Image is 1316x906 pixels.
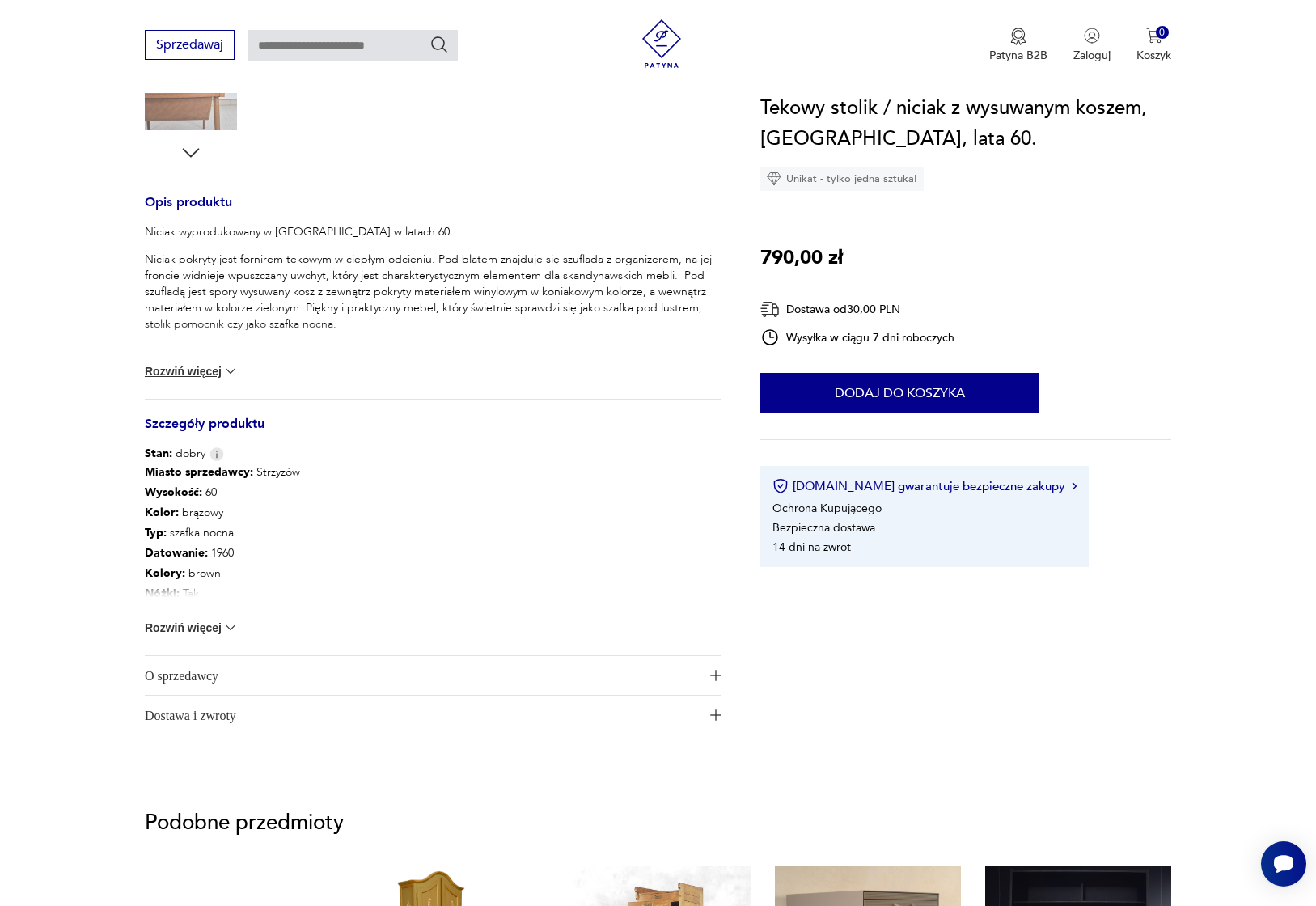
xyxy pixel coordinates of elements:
[145,505,179,520] b: Kolor:
[145,252,721,332] p: Niciak pokryty jest fornirem tekowym w ciepłym odcieniu. Pod blatem znajduje się szuflada z organ...
[1084,28,1100,44] img: Ikonka użytkownika
[1261,841,1306,887] iframe: Smartsupp widget button
[772,501,882,516] li: Ochrona Kupującego
[145,696,721,735] button: Ikona plusaDostawa i zwroty
[772,520,875,536] li: Bezpieczna dostawa
[760,328,954,347] div: Wysyłka w ciągu 7 dni roboczych
[1136,28,1171,63] button: 0Koszyk
[429,35,449,54] button: Szukaj
[760,299,780,320] img: Ikona dostawy
[637,19,686,68] img: Patyna - sklep z meblami i dekoracjami vintage
[145,446,172,461] b: Stan:
[760,167,924,191] div: Unikat - tylko jedna sztuka!
[222,620,239,636] img: chevron down
[145,565,185,581] b: Kolory :
[145,482,300,502] p: 60
[222,363,239,379] img: chevron down
[989,28,1047,63] a: Ikona medaluPatyna B2B
[145,656,721,695] button: Ikona plusaO sprzedawcy
[145,620,239,636] button: Rozwiń więcej
[145,419,721,446] h3: Szczegóły produktu
[1146,28,1162,44] img: Ikona koszyka
[145,363,239,379] button: Rozwiń więcej
[145,545,208,561] b: Datowanie :
[760,299,954,320] div: Dostawa od 30,00 PLN
[1072,482,1077,490] img: Ikona strzałki w prawo
[989,28,1047,63] button: Patyna B2B
[145,40,235,52] a: Sprzedawaj
[767,171,781,186] img: Ikona diamentu
[760,373,1039,413] button: Dodaj do koszyka
[145,30,235,60] button: Sprzedawaj
[145,502,300,523] p: brązowy
[145,485,202,500] b: Wysokość :
[145,583,300,603] p: Tak
[710,670,721,681] img: Ikona plusa
[760,243,843,273] p: 790,00 zł
[1010,28,1026,45] img: Ikona medalu
[145,813,1171,832] p: Podobne przedmioty
[145,446,205,462] span: dobry
[772,540,851,555] li: 14 dni na zwrot
[1073,48,1111,63] p: Zaloguj
[989,48,1047,63] p: Patyna B2B
[1136,48,1171,63] p: Koszyk
[209,447,224,461] img: Info icon
[145,523,300,543] p: szafka nocna
[145,656,700,695] span: O sprzedawcy
[1073,28,1111,63] button: Zaloguj
[145,462,300,482] p: Strzyżów
[760,93,1171,155] h1: Tekowy stolik / niciak z wysuwanym koszem, [GEOGRAPHIC_DATA], lata 60.
[145,696,700,735] span: Dostawa i zwroty
[145,586,180,601] b: Nóżki :
[145,525,167,540] b: Typ :
[145,563,300,583] p: brown
[710,709,721,721] img: Ikona plusa
[145,543,300,563] p: 1960
[145,197,721,224] h3: Opis produktu
[772,478,789,494] img: Ikona certyfikatu
[145,464,253,480] b: Miasto sprzedawcy :
[1156,26,1170,40] div: 0
[772,478,1076,494] button: [DOMAIN_NAME] gwarantuje bezpieczne zakupy
[145,344,721,376] p: Niciak jest w bardzo dobrym stanie, posiada normalne ś[DEMOGRAPHIC_DATA] użytkowania. Został odśw...
[145,224,721,240] p: Niciak wyprodukowany w [GEOGRAPHIC_DATA] w latach 60.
